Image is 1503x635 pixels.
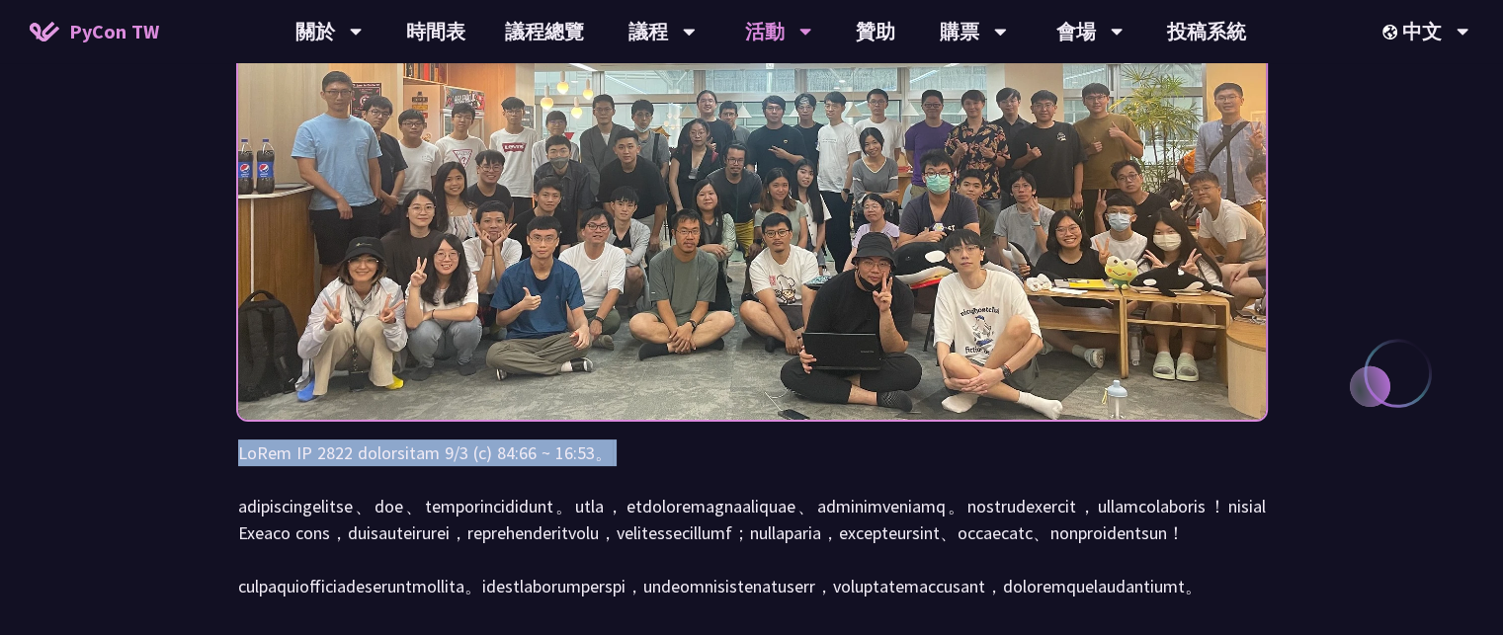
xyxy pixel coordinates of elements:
img: Locale Icon [1382,25,1402,40]
span: PyCon TW [69,17,159,46]
a: PyCon TW [10,7,179,56]
img: Home icon of PyCon TW 2025 [30,22,59,41]
p: LoRem IP 2822 dolorsitam 9/3 (c) 84:66 ~ 16:53。 adipiscingelitse、doe、temporincididunt。utla，etdolo... [238,439,1266,599]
